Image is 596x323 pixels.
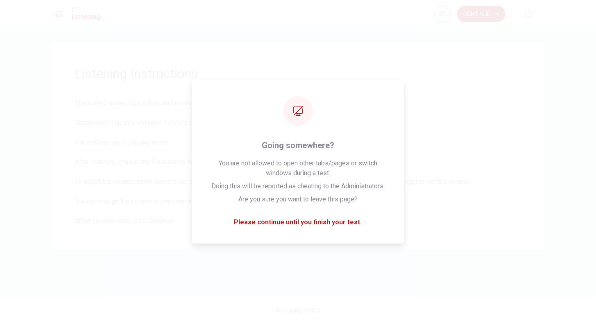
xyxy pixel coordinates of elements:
span: Listening Instructions [75,66,521,82]
span: There are 3 audio clips in this section. Each clip has 5 questions. Before each clip, you will ha... [75,98,521,226]
span: © Copyright 2025 [276,307,320,314]
span: EPT [72,6,101,12]
button: Continue [457,6,505,22]
h1: Listening [72,12,101,22]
